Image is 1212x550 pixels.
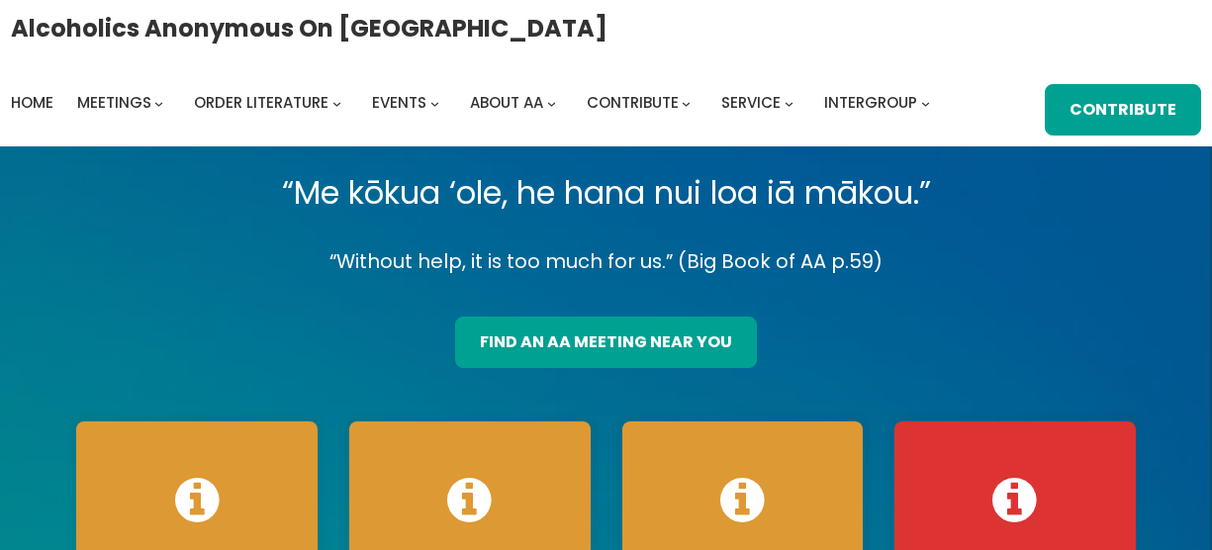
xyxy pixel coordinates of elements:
p: “Me kōkua ‘ole, he hana nui loa iā mākou.” [60,165,1152,221]
span: Order Literature [194,92,328,113]
a: Contribute [587,89,679,117]
a: Service [721,89,781,117]
span: About AA [470,92,543,113]
a: Contribute [1045,84,1201,136]
a: Alcoholics Anonymous on [GEOGRAPHIC_DATA] [11,7,607,49]
button: Intergroup submenu [921,98,930,107]
a: Meetings [77,89,151,117]
a: Intergroup [824,89,917,117]
span: Contribute [587,92,679,113]
span: Meetings [77,92,151,113]
span: Home [11,92,53,113]
button: Service submenu [785,98,793,107]
button: Events submenu [430,98,439,107]
span: Events [372,92,426,113]
button: Meetings submenu [154,98,163,107]
button: Contribute submenu [682,98,691,107]
button: Order Literature submenu [332,98,341,107]
button: About AA submenu [547,98,556,107]
a: find an aa meeting near you [455,317,757,368]
p: “Without help, it is too much for us.” (Big Book of AA p.59) [60,244,1152,278]
a: Events [372,89,426,117]
a: About AA [470,89,543,117]
span: Service [721,92,781,113]
a: Home [11,89,53,117]
nav: Intergroup [11,89,937,117]
span: Intergroup [824,92,917,113]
